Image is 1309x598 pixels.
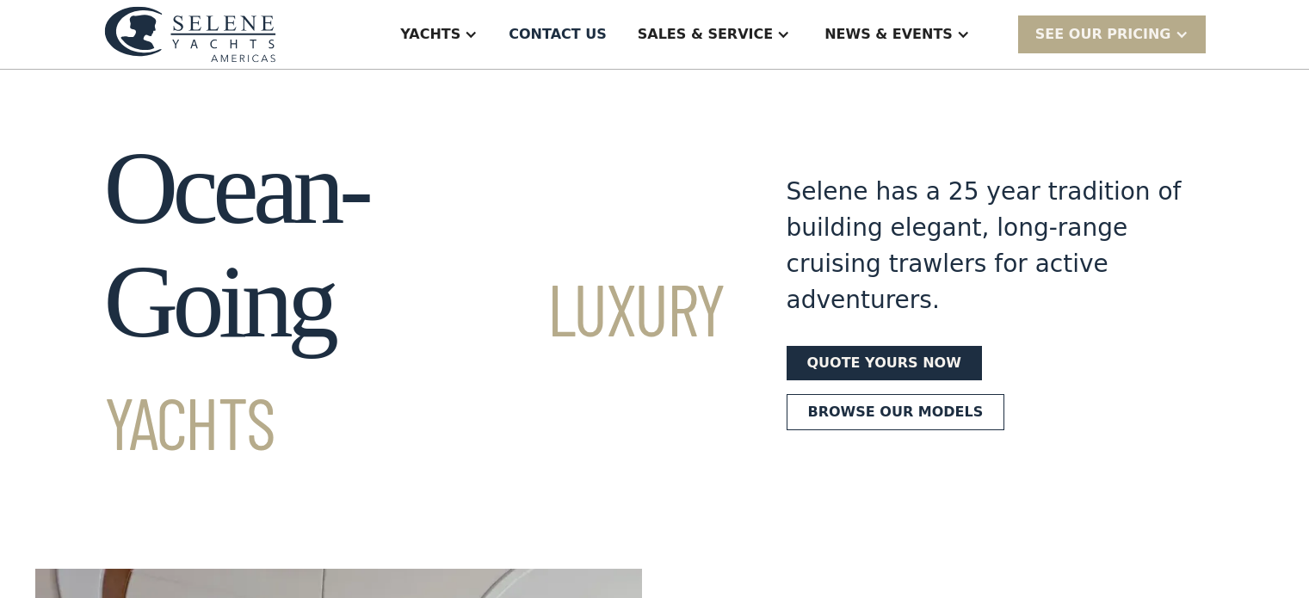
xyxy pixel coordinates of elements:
div: Contact US [509,24,607,45]
div: Selene has a 25 year tradition of building elegant, long-range cruising trawlers for active adven... [787,174,1182,318]
div: SEE Our Pricing [1035,24,1171,45]
div: Sales & Service [638,24,773,45]
div: Yachts [400,24,460,45]
img: logo [104,6,276,62]
span: Luxury Yachts [104,264,725,465]
div: News & EVENTS [824,24,953,45]
a: Quote yours now [787,346,982,380]
h1: Ocean-Going [104,132,725,472]
a: Browse our models [787,394,1005,430]
div: SEE Our Pricing [1018,15,1206,52]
